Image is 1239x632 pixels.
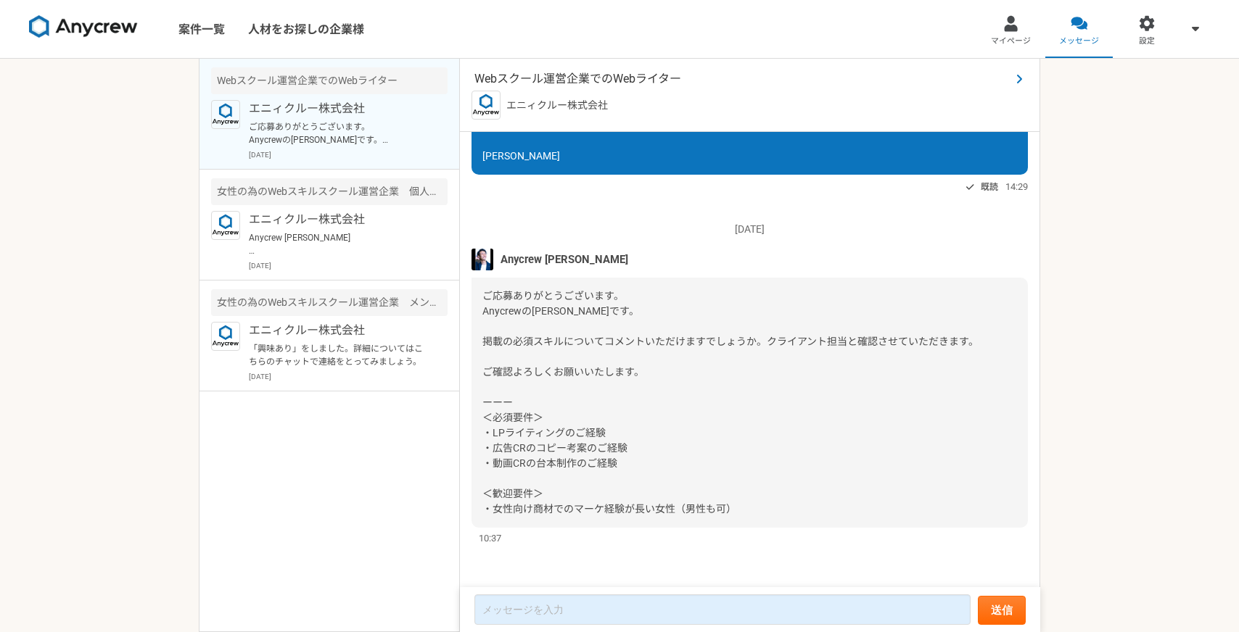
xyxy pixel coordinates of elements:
[249,149,448,160] p: [DATE]
[1139,36,1155,47] span: 設定
[1005,180,1028,194] span: 14:29
[249,322,428,339] p: エニィクルー株式会社
[211,211,240,240] img: logo_text_blue_01.png
[249,371,448,382] p: [DATE]
[249,100,428,117] p: エニィクルー株式会社
[1059,36,1099,47] span: メッセージ
[211,289,448,316] div: 女性の為のWebスキルスクール運営企業 メンター業務
[479,531,501,545] span: 10:37
[29,15,138,38] img: 8DqYSo04kwAAAAASUVORK5CYII=
[211,178,448,205] div: 女性の為のWebスキルスクール運営企業 個人営業（フルリモート）
[249,211,428,228] p: エニィクルー株式会社
[211,100,240,129] img: logo_text_blue_01.png
[249,120,428,146] p: ご応募ありがとうございます。 Anycrewの[PERSON_NAME]です。 掲載の必須スキルについてコメントいただけますでしょうか。クライアント担当と確認させていただきます。 ご確認よろしく...
[991,36,1031,47] span: マイページ
[981,178,998,196] span: 既読
[249,342,428,368] p: 「興味あり」をしました。詳細についてはこちらのチャットで連絡をとってみましょう。
[472,249,493,270] img: S__5267474.jpg
[249,231,428,257] p: Anycrew [PERSON_NAME] ご返信いただきありがとうございます。 承知いたしました。ご返答のほどお待ちしております。 引き続き、よろしくお願いいたします。 [PERSON_NAME]
[211,322,240,351] img: logo_text_blue_01.png
[978,596,1026,625] button: 送信
[506,98,608,113] p: エニィクルー株式会社
[474,70,1010,88] span: Webスクール運営企業でのWebライター
[472,91,501,120] img: logo_text_blue_01.png
[249,260,448,271] p: [DATE]
[501,251,628,267] span: Anycrew [PERSON_NAME]
[472,222,1028,237] p: [DATE]
[482,290,979,515] span: ご応募ありがとうございます。 Anycrewの[PERSON_NAME]です。 掲載の必須スキルについてコメントいただけますでしょうか。クライアント担当と確認させていただきます。 ご確認よろしく...
[211,67,448,94] div: Webスクール運営企業でのWebライター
